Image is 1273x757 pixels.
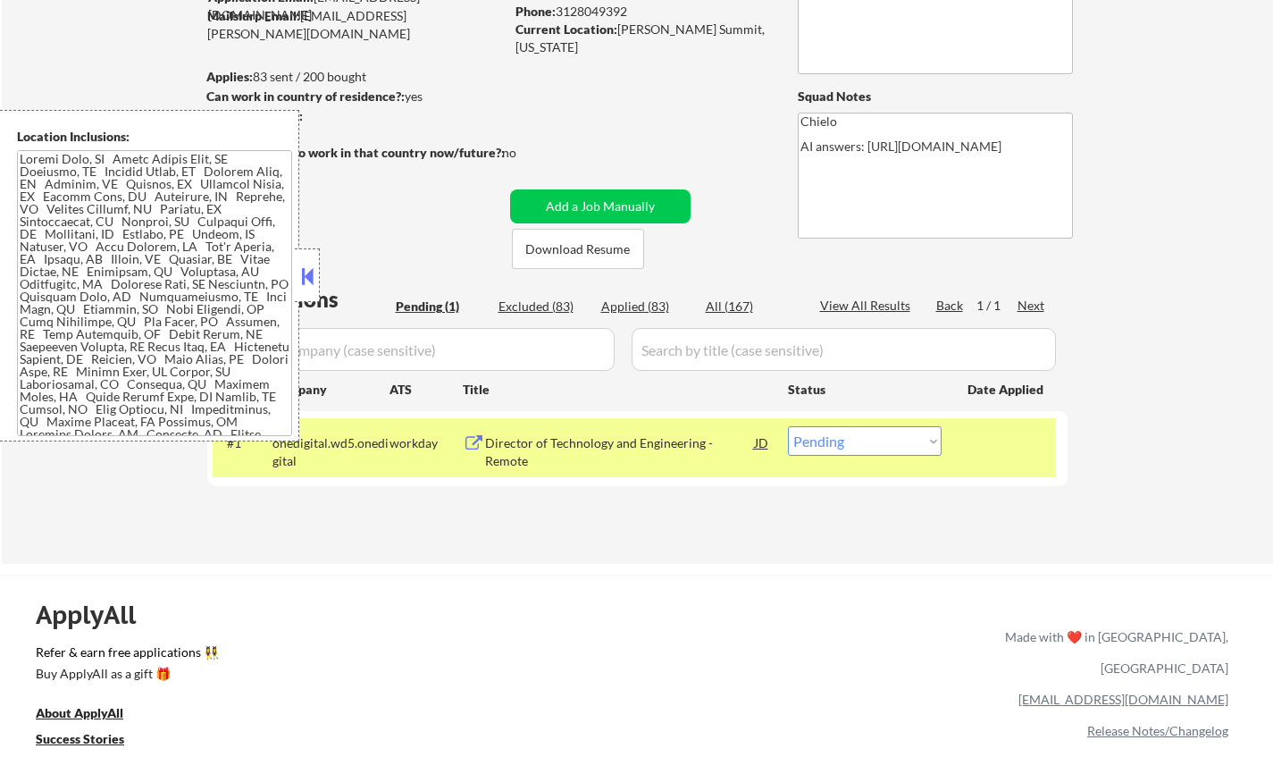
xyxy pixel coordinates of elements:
div: Squad Notes [798,88,1073,105]
div: #1 [227,434,258,452]
strong: Minimum salary: [206,108,303,123]
div: Next [1018,297,1046,315]
div: Date Applied [967,381,1046,399]
div: Company [272,381,389,399]
a: Release Notes/Changelog [1087,723,1228,738]
div: 1 / 1 [976,297,1018,315]
div: [EMAIL_ADDRESS][PERSON_NAME][DOMAIN_NAME] [207,7,504,42]
div: Location Inclusions: [17,128,292,146]
div: [PERSON_NAME] Summit, [US_STATE] [515,21,768,55]
div: Made with ❤️ in [GEOGRAPHIC_DATA], [GEOGRAPHIC_DATA] [998,621,1228,684]
strong: Applies: [206,69,253,84]
div: onedigital.wd5.onedigital [272,434,389,469]
div: Title [463,381,771,399]
div: yes [206,88,498,105]
strong: Mailslurp Email: [207,8,300,23]
button: Download Resume [512,229,644,269]
div: ATS [389,381,463,399]
div: ApplyAll [36,600,156,630]
strong: Phone: [515,4,556,19]
div: View All Results [820,297,916,315]
div: Buy ApplyAll as a gift 🎁 [36,668,214,680]
div: no [502,144,553,162]
div: 3128049392 [515,3,768,21]
a: About ApplyAll [36,704,148,727]
div: Applied (83) [601,298,691,315]
div: Pending (1) [396,298,485,315]
a: Success Stories [36,730,148,753]
strong: Will need Visa to work in that country now/future?: [207,145,505,160]
div: JD [753,426,771,458]
div: Status [788,373,942,405]
div: Back [936,297,965,315]
div: Director of Technology and Engineering - Remote [485,434,755,469]
a: Buy ApplyAll as a gift 🎁 [36,665,214,687]
input: Search by company (case sensitive) [213,328,615,371]
div: Excluded (83) [498,298,588,315]
a: Refer & earn free applications 👯‍♀️ [36,646,632,665]
div: 83 sent / 200 bought [206,68,504,86]
button: Add a Job Manually [510,189,691,223]
strong: Can work in country of residence?: [206,88,405,104]
u: About ApplyAll [36,705,123,720]
u: Success Stories [36,731,124,746]
strong: Current Location: [515,21,617,37]
a: [EMAIL_ADDRESS][DOMAIN_NAME] [1018,692,1228,707]
input: Search by title (case sensitive) [632,328,1056,371]
div: workday [389,434,463,452]
div: All (167) [706,298,795,315]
